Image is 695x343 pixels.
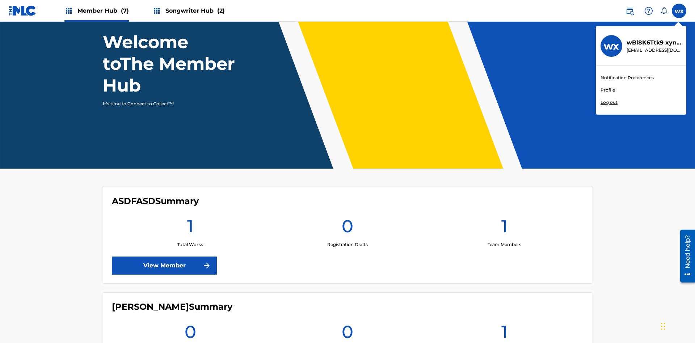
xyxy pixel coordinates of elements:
img: search [625,7,634,15]
p: Total Works [177,241,203,248]
p: Team Members [488,241,521,248]
a: Notification Preferences [601,75,654,81]
p: cleosongwriter@gmail.com [627,47,682,54]
div: Help [641,4,656,18]
span: Member Hub [77,7,129,15]
p: Registration Drafts [327,241,368,248]
h4: ASDFASD [112,196,199,207]
p: Log out [601,99,618,106]
div: User Menu [672,4,686,18]
iframe: Resource Center [675,227,695,286]
span: Songwriter Hub [165,7,225,15]
p: wBl8K6Ttk9 xynuUH0244 [627,38,682,47]
iframe: Chat Widget [659,308,695,343]
a: View Member [112,257,217,275]
h1: 0 [342,215,353,241]
div: Notifications [660,7,667,14]
h1: Welcome to The Member Hub [103,31,238,96]
h1: 1 [501,215,508,241]
img: Top Rightsholders [152,7,161,15]
h1: 1 [187,215,194,241]
div: Drag [661,316,665,337]
img: Top Rightsholders [64,7,73,15]
img: help [644,7,653,15]
span: wx [675,7,684,16]
img: MLC Logo [9,5,37,16]
span: (7) [121,7,129,14]
h3: wx [604,40,619,52]
img: f7272a7cc735f4ea7f67.svg [202,261,211,270]
p: It's time to Connect to Collect™! [103,101,228,107]
a: Public Search [623,4,637,18]
span: (2) [217,7,225,14]
h4: CHARLIE PACE [112,301,232,312]
a: Profile [601,87,615,93]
